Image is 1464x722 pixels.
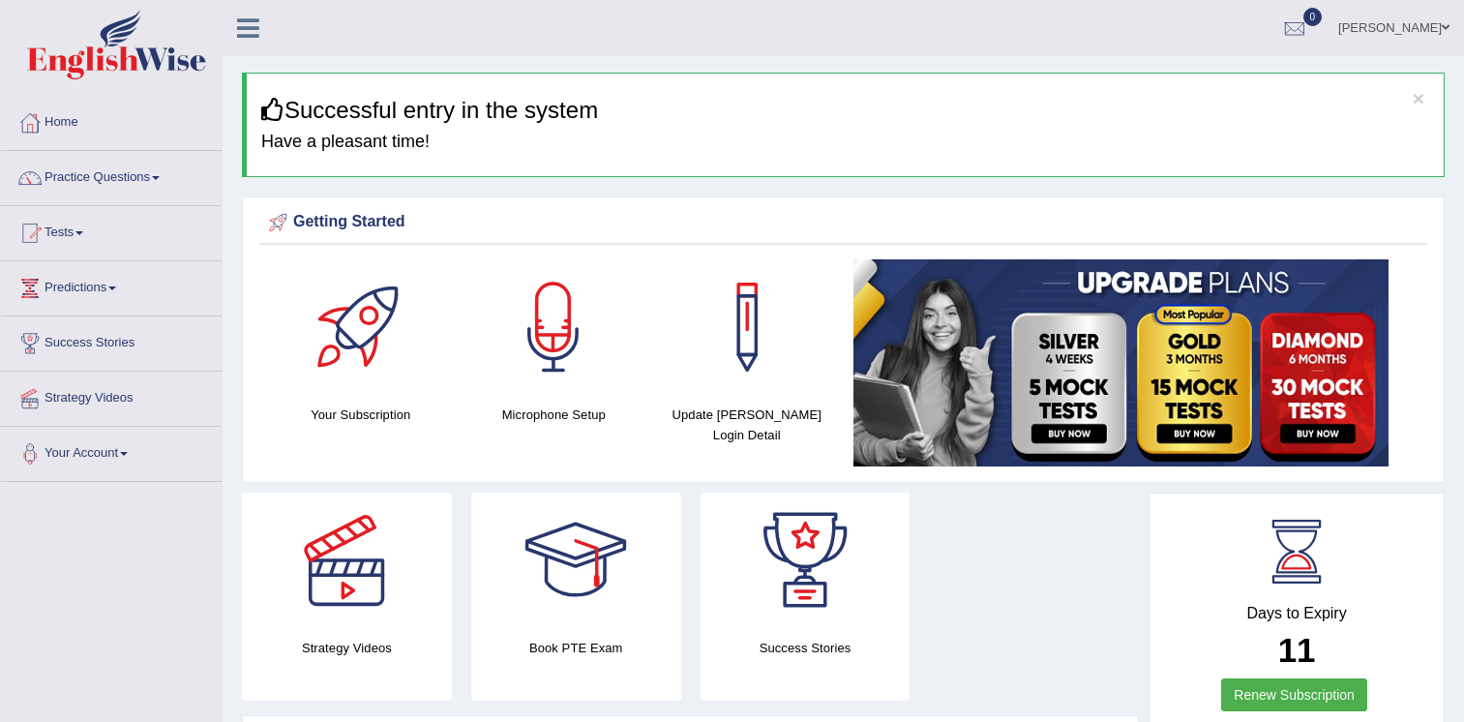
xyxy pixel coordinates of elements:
[853,259,1389,466] img: small5.jpg
[1303,8,1323,26] span: 0
[471,638,681,658] h4: Book PTE Exam
[1,206,222,255] a: Tests
[274,405,448,425] h4: Your Subscription
[261,98,1429,123] h3: Successful entry in the system
[1,316,222,365] a: Success Stories
[1171,605,1422,622] h4: Days to Expiry
[261,133,1429,152] h4: Have a pleasant time!
[1413,88,1424,108] button: ×
[242,638,452,658] h4: Strategy Videos
[1,427,222,475] a: Your Account
[1221,678,1367,711] a: Renew Subscription
[1,261,222,310] a: Predictions
[660,405,834,445] h4: Update [PERSON_NAME] Login Detail
[1278,631,1316,669] b: 11
[467,405,642,425] h4: Microphone Setup
[701,638,911,658] h4: Success Stories
[1,96,222,144] a: Home
[264,208,1422,237] div: Getting Started
[1,151,222,199] a: Practice Questions
[1,372,222,420] a: Strategy Videos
